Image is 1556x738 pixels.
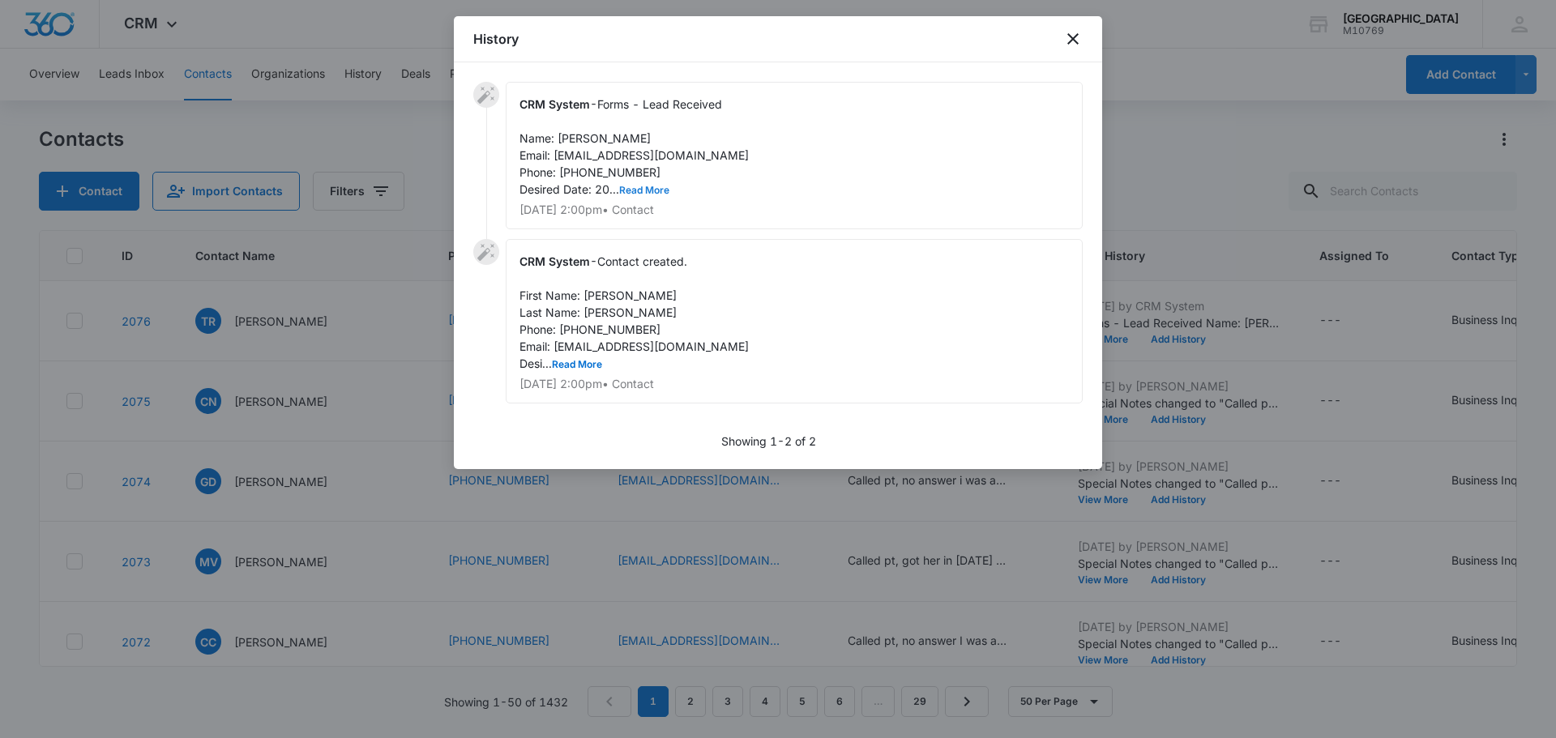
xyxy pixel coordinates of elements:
button: Read More [552,360,602,369]
span: Contact created. First Name: [PERSON_NAME] Last Name: [PERSON_NAME] Phone: [PHONE_NUMBER] Email: ... [519,254,749,370]
p: Showing 1-2 of 2 [721,433,816,450]
span: CRM System [519,97,590,111]
p: [DATE] 2:00pm • Contact [519,204,1069,215]
span: Forms - Lead Received Name: [PERSON_NAME] Email: [EMAIL_ADDRESS][DOMAIN_NAME] Phone: [PHONE_NUMBE... [519,97,749,196]
h1: History [473,29,519,49]
span: CRM System [519,254,590,268]
div: - [506,239,1083,403]
button: close [1063,29,1083,49]
p: [DATE] 2:00pm • Contact [519,378,1069,390]
div: - [506,82,1083,229]
button: Read More [619,186,669,195]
